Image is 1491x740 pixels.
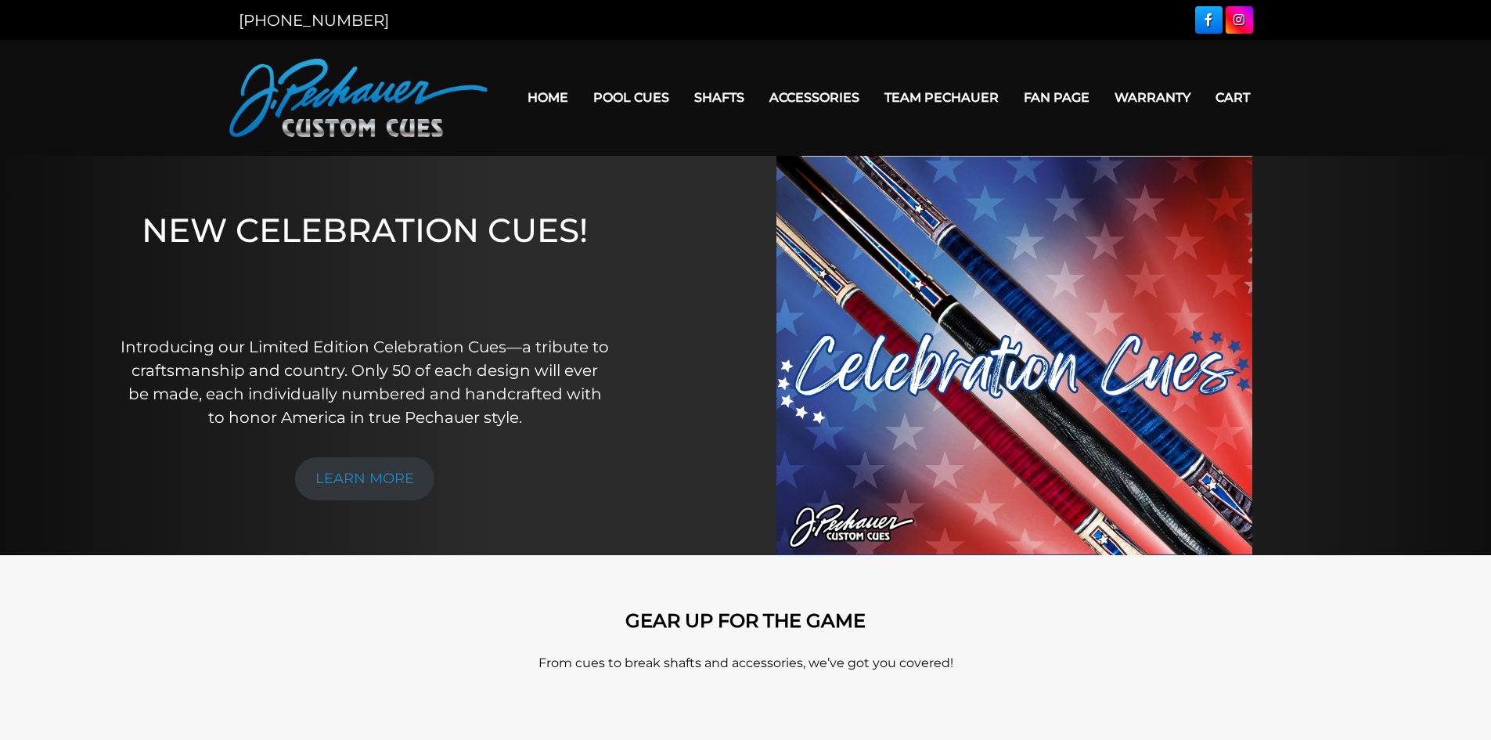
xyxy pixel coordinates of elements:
[682,78,757,117] a: Shafts
[120,211,610,313] h1: NEW CELEBRATION CUES!
[239,11,389,30] a: [PHONE_NUMBER]
[515,78,581,117] a: Home
[1011,78,1102,117] a: Fan Page
[872,78,1011,117] a: Team Pechauer
[581,78,682,117] a: Pool Cues
[295,457,434,500] a: LEARN MORE
[229,59,488,137] img: Pechauer Custom Cues
[1102,78,1203,117] a: Warranty
[625,609,866,632] strong: GEAR UP FOR THE GAME
[1203,78,1262,117] a: Cart
[120,335,610,429] p: Introducing our Limited Edition Celebration Cues—a tribute to craftsmanship and country. Only 50 ...
[757,78,872,117] a: Accessories
[300,654,1192,673] p: From cues to break shafts and accessories, we’ve got you covered!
